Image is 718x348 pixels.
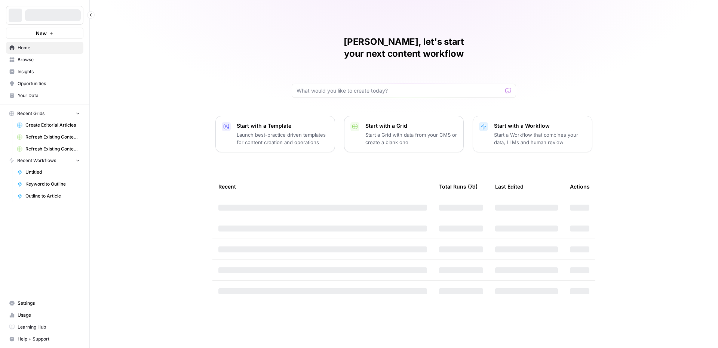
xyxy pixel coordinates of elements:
[6,28,83,39] button: New
[14,119,83,131] a: Create Editorial Articles
[473,116,592,152] button: Start with a WorkflowStart a Workflow that combines your data, LLMs and human review
[17,157,56,164] span: Recent Workflows
[18,68,80,75] span: Insights
[6,78,83,90] a: Opportunities
[237,131,329,146] p: Launch best-practice driven templates for content creation and operations
[17,110,45,117] span: Recent Grids
[6,155,83,166] button: Recent Workflows
[18,44,80,51] span: Home
[570,176,590,197] div: Actions
[18,300,80,307] span: Settings
[14,178,83,190] a: Keyword to Outline
[18,56,80,63] span: Browse
[292,36,516,60] h1: [PERSON_NAME], let's start your next content workflow
[365,131,457,146] p: Start a Grid with data from your CMS or create a blank one
[14,166,83,178] a: Untitled
[6,42,83,54] a: Home
[14,131,83,143] a: Refresh Existing Content (11)
[215,116,335,152] button: Start with a TemplateLaunch best-practice driven templates for content creation and operations
[6,333,83,345] button: Help + Support
[25,193,80,199] span: Outline to Article
[6,321,83,333] a: Learning Hub
[18,92,80,99] span: Your Data
[14,190,83,202] a: Outline to Article
[25,181,80,187] span: Keyword to Outline
[6,108,83,119] button: Recent Grids
[25,122,80,128] span: Create Editorial Articles
[6,297,83,309] a: Settings
[25,169,80,175] span: Untitled
[344,116,464,152] button: Start with a GridStart a Grid with data from your CMS or create a blank one
[25,134,80,140] span: Refresh Existing Content (11)
[6,54,83,66] a: Browse
[495,176,524,197] div: Last Edited
[18,312,80,319] span: Usage
[297,87,502,94] input: What would you like to create today?
[6,309,83,321] a: Usage
[18,336,80,342] span: Help + Support
[18,80,80,87] span: Opportunities
[218,176,427,197] div: Recent
[6,90,83,102] a: Your Data
[494,131,586,146] p: Start a Workflow that combines your data, LLMs and human review
[439,176,478,197] div: Total Runs (7d)
[36,29,47,37] span: New
[18,324,80,330] span: Learning Hub
[365,122,457,130] p: Start with a Grid
[25,146,80,152] span: Refresh Existing Content - New
[494,122,586,130] p: Start with a Workflow
[237,122,329,130] p: Start with a Template
[6,66,83,78] a: Insights
[14,143,83,155] a: Refresh Existing Content - New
